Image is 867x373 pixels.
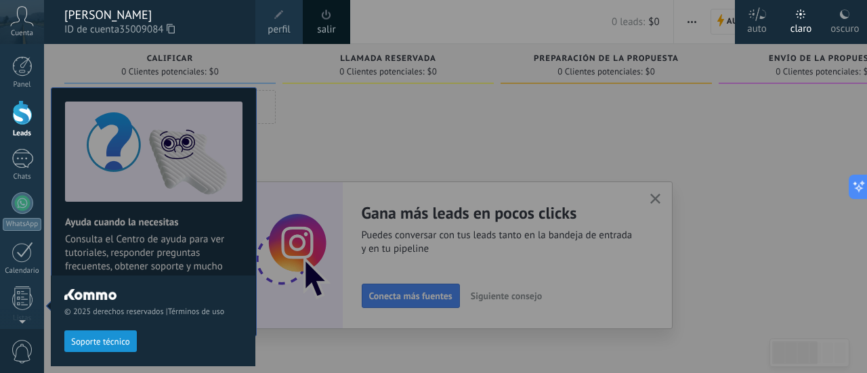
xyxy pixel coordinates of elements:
span: perfil [268,22,290,37]
div: Panel [3,81,42,89]
div: Leads [3,129,42,138]
div: Chats [3,173,42,181]
a: Términos de uso [168,307,224,317]
div: [PERSON_NAME] [64,7,242,22]
div: claro [790,9,812,44]
button: Soporte técnico [64,330,137,352]
div: WhatsApp [3,218,41,231]
span: Soporte técnico [71,337,130,347]
span: © 2025 derechos reservados | [64,307,242,317]
span: Cuenta [11,29,33,38]
span: ID de cuenta [64,22,242,37]
a: salir [317,22,335,37]
a: Soporte técnico [64,336,137,346]
div: auto [747,9,767,44]
div: Calendario [3,267,42,276]
div: oscuro [830,9,859,44]
span: 35009084 [119,22,175,37]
